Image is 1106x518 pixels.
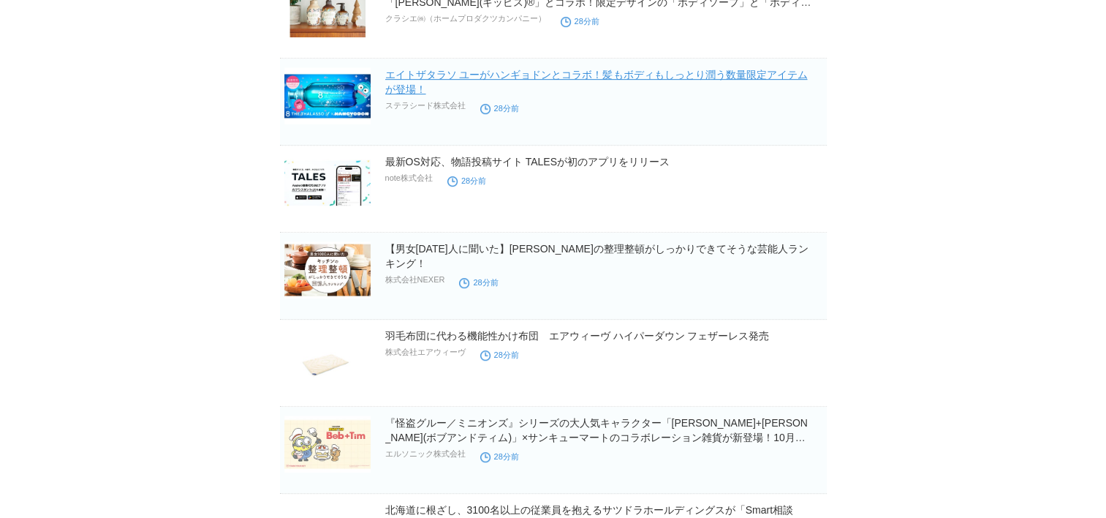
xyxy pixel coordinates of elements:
[447,176,486,185] time: 28分前
[385,417,808,458] a: 『怪盗グルー／ミニオンズ』シリーズの大人気キャラクター「[PERSON_NAME]+[PERSON_NAME](ボブアンドティム)」×サンキューマートのコラボレーション雑貨が新登場！10月中旬より発売
[284,416,371,473] img: 『怪盗グルー／ミニオンズ』シリーズの大人気キャラクター「Bob+Tim(ボブアンドティム)」×サンキューマートのコラボレーション雑貨が新登場！10月中旬より発売
[385,156,670,168] a: 最新OS対応、物語投稿サイト TALESが初のアプリをリリース
[480,350,519,359] time: 28分前
[459,278,498,287] time: 28分前
[284,67,371,124] img: エイトザタラソ ユーがハンギョドンとコラボ！髪もボディもしっとり潤う数量限定アイテムが登場！
[480,452,519,461] time: 28分前
[480,104,519,113] time: 28分前
[284,329,371,386] img: 羽毛布団に代わる機能性かけ布団 エアウィーヴ ハイパーダウン フェザーレス発売
[385,243,808,269] a: 【男女[DATE]人に聞いた】[PERSON_NAME]の整理整頓がしっかりできてそうな芸能人ランキング！
[385,274,445,285] p: 株式会社NEXER
[385,347,466,358] p: 株式会社エアウィーヴ
[385,100,466,111] p: ステラシード株式会社
[385,173,433,184] p: note株式会社
[284,154,371,211] img: 最新OS対応、物語投稿サイト TALESが初のアプリをリリース
[561,17,599,26] time: 28分前
[385,448,466,459] p: エルソニック株式会社
[385,330,770,342] a: 羽毛布団に代わる機能性かけ布団 エアウィーヴ ハイパーダウン フェザーレス発売
[284,241,371,299] img: 【男女1000人に聞いた】キッチンの整理整頓がしっかりできてそうな芸能人ランキング！
[385,13,546,24] p: クラシエ㈱（ホームプロダクツカンパニー）
[385,69,808,95] a: エイトザタラソ ユーがハンギョドンとコラボ！髪もボディもしっとり潤う数量限定アイテムが登場！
